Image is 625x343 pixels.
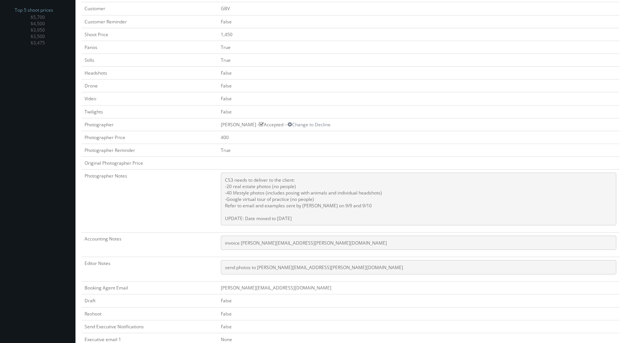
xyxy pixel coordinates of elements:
td: True [218,144,619,156]
td: False [218,105,619,118]
td: Drone [82,80,218,92]
td: True [218,54,619,66]
td: Customer Reminder [82,15,218,28]
td: [PERSON_NAME][EMAIL_ADDRESS][DOMAIN_NAME] [218,282,619,294]
td: Photographer Notes [82,170,218,233]
td: Original Photographer Price [82,157,218,170]
td: Photographer Reminder [82,144,218,156]
span: Top 5 shoot prices [15,6,53,14]
td: False [218,92,619,105]
td: False [218,320,619,333]
td: Twilights [82,105,218,118]
td: Video [82,92,218,105]
td: 400 [218,131,619,144]
td: True [218,41,619,54]
td: Draft [82,294,218,307]
td: Panos [82,41,218,54]
td: False [218,294,619,307]
td: False [218,80,619,92]
td: Headshots [82,67,218,80]
td: Accounting Notes [82,233,218,257]
td: Reshoot [82,307,218,320]
td: False [218,67,619,80]
td: [PERSON_NAME] - Accepted -- [218,118,619,131]
td: False [218,15,619,28]
td: Photographer Price [82,131,218,144]
td: Editor Notes [82,257,218,282]
pre: invoice [PERSON_NAME][EMAIL_ADDRESS][PERSON_NAME][DOMAIN_NAME] [221,236,616,250]
td: GBV [218,2,619,15]
td: Send Executive Notifications [82,320,218,333]
td: Stills [82,54,218,66]
td: Shoot Price [82,28,218,41]
pre: CS3 needs to deliver to the client: -20 real estate photos (no people) -40 lifestyle photos (incl... [221,173,616,225]
td: Booking Agent Email [82,282,218,294]
td: Photographer [82,118,218,131]
td: 1,450 [218,28,619,41]
td: False [218,307,619,320]
pre: send photos to [PERSON_NAME][EMAIL_ADDRESS][PERSON_NAME][DOMAIN_NAME] [221,260,616,274]
a: Change to Decline [288,121,331,128]
td: Customer [82,2,218,15]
